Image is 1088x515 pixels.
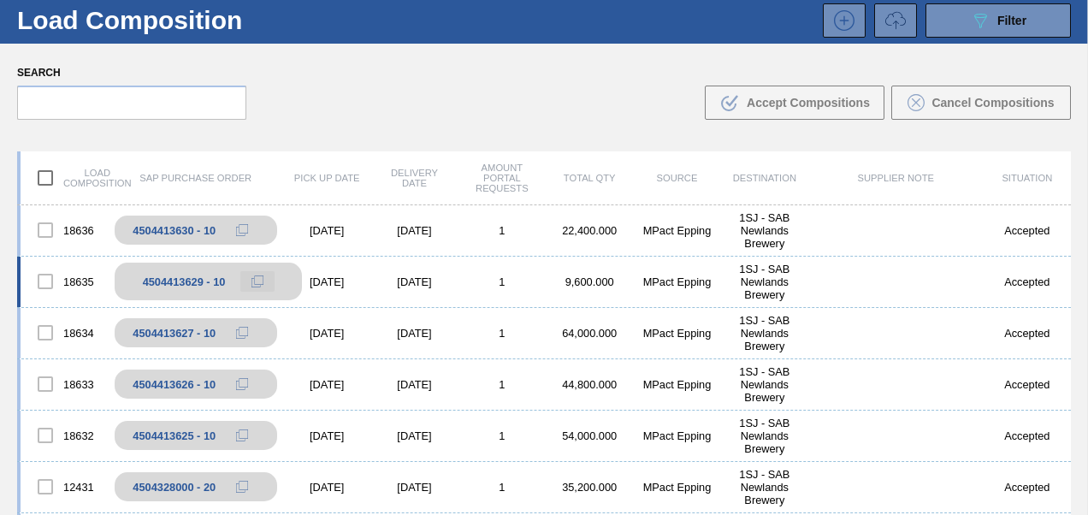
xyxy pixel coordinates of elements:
div: 4504413630 - 10 [133,224,216,237]
div: 4504413627 - 10 [133,327,216,340]
div: Copy [225,220,259,240]
div: 1 [458,378,546,391]
div: 1SJ - SAB Newlands Brewery [721,365,808,404]
button: UploadTransport Information [874,3,917,38]
div: Accepted [984,429,1071,442]
div: [DATE] [370,275,458,288]
div: 1 [458,224,546,237]
div: 35,200.000 [546,481,633,494]
div: [DATE] [283,327,370,340]
div: Copy [225,323,259,343]
div: 18632 [21,417,108,453]
div: Total Qty [546,173,633,183]
div: [DATE] [283,224,370,237]
div: MPact Epping [633,429,720,442]
div: 4504413629 - 10 [143,275,226,288]
div: [DATE] [370,378,458,391]
div: MPact Epping [633,275,720,288]
div: 4504328000 - 20 [133,481,216,494]
div: 18634 [21,315,108,351]
div: 1SJ - SAB Newlands Brewery [721,314,808,352]
div: Copy [240,271,275,292]
div: 4504413625 - 10 [133,429,216,442]
div: 18635 [21,263,108,299]
div: Copy [225,374,259,394]
div: 22,400.000 [546,224,633,237]
div: 1SJ - SAB Newlands Brewery [721,468,808,506]
div: 1 [458,429,546,442]
div: 18636 [21,212,108,248]
div: 9,600.000 [546,275,633,288]
div: 1SJ - SAB Newlands Brewery [721,263,808,301]
div: SAP Purchase Order [108,173,283,183]
div: 1SJ - SAB Newlands Brewery [721,211,808,250]
span: Filter [997,14,1026,27]
div: [DATE] [370,327,458,340]
div: [DATE] [283,275,370,288]
div: MPact Epping [633,224,720,237]
div: Accepted [984,481,1071,494]
div: [DATE] [370,224,458,237]
div: [DATE] [370,481,458,494]
div: [DATE] [370,429,458,442]
button: Cancel Compositions [891,86,1071,120]
div: 64,000.000 [546,327,633,340]
span: Accept Compositions [747,96,870,110]
label: Search [17,61,246,86]
div: 44,800.000 [546,378,633,391]
div: Accepted [984,327,1071,340]
div: 1 [458,327,546,340]
div: Source [633,173,720,183]
div: Supplier Note [808,173,984,183]
h1: Load Composition [17,10,276,30]
div: Request volume [866,3,917,38]
div: Situation [984,173,1071,183]
div: [DATE] [283,429,370,442]
div: 1 [458,481,546,494]
div: 4504413626 - 10 [133,378,216,391]
div: 1SJ - SAB Newlands Brewery [721,417,808,455]
div: 18633 [21,366,108,402]
div: Copy [225,425,259,446]
div: Delivery Date [370,168,458,188]
div: MPact Epping [633,378,720,391]
div: MPact Epping [633,481,720,494]
div: Destination [721,173,808,183]
div: Copy [225,477,259,497]
div: Load composition [21,160,108,196]
button: Accept Compositions [705,86,884,120]
div: Pick up Date [283,173,370,183]
div: Accepted [984,275,1071,288]
div: [DATE] [283,378,370,391]
div: 12431 [21,469,108,505]
div: Accepted [984,224,1071,237]
div: New Load Composition [814,3,866,38]
div: 54,000.000 [546,429,633,442]
div: MPact Epping [633,327,720,340]
div: Accepted [984,378,1071,391]
span: Cancel Compositions [931,96,1054,110]
div: [DATE] [283,481,370,494]
div: Amount Portal Requests [458,163,546,193]
button: Filter [925,3,1071,38]
div: 1 [458,275,546,288]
